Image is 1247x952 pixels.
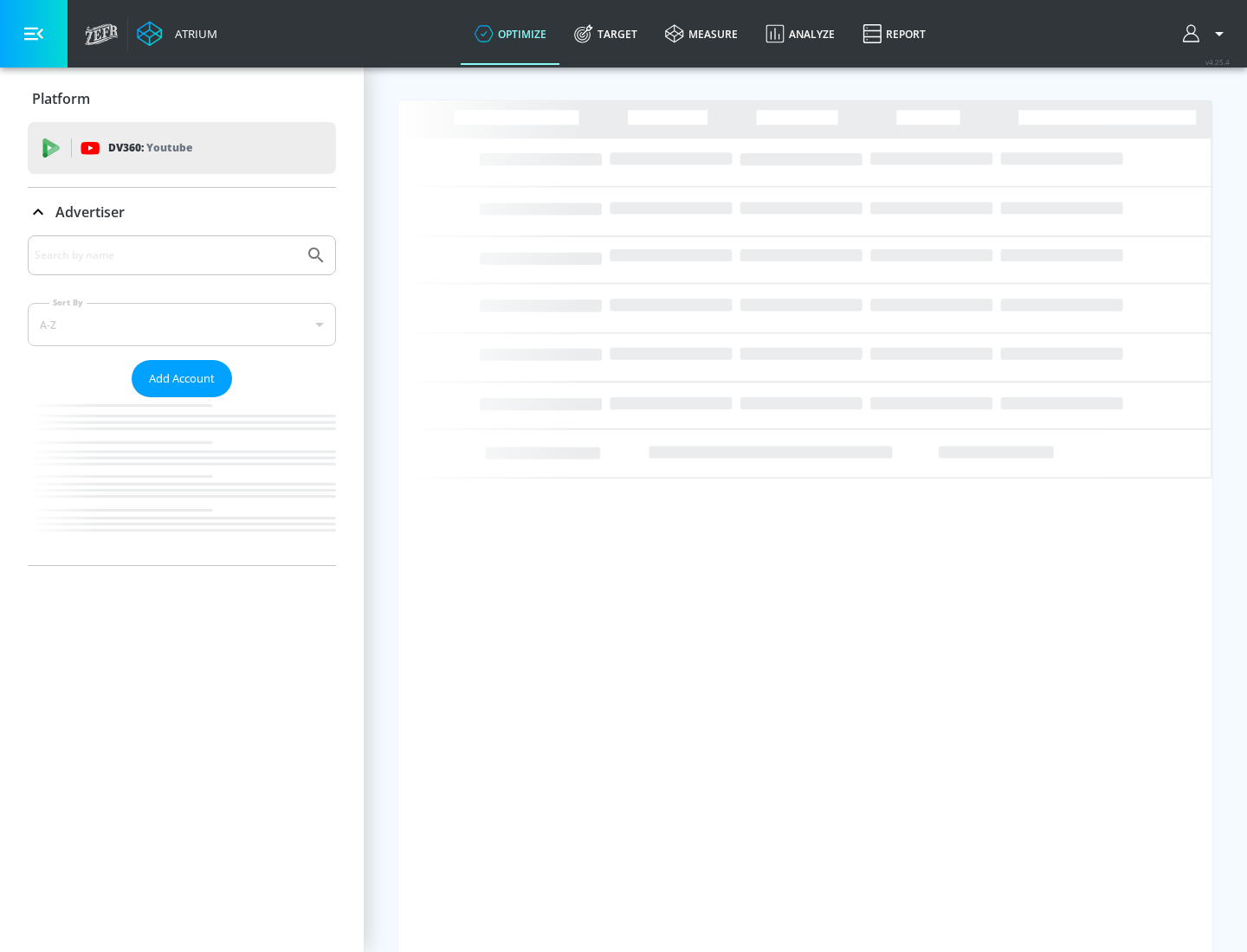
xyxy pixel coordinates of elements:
div: Advertiser [28,188,336,236]
a: optimize [461,3,560,65]
p: DV360: [108,138,192,158]
div: Atrium [168,26,217,42]
span: Add Account [149,369,215,389]
div: DV360: Youtube [28,122,336,174]
div: Platform [28,74,336,123]
p: Advertiser [55,203,125,222]
a: Target [560,3,651,65]
div: A-Z [28,303,336,346]
div: Advertiser [28,235,336,565]
a: Analyze [752,3,849,65]
button: Add Account [132,360,232,397]
a: Report [849,3,940,65]
span: v 4.25.4 [1205,57,1230,67]
a: measure [651,3,752,65]
label: Sort By [49,297,87,308]
a: Atrium [137,21,217,47]
p: Youtube [146,138,192,157]
p: Platform [32,89,90,108]
input: Search by name [35,244,297,267]
nav: list of Advertiser [28,397,336,565]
